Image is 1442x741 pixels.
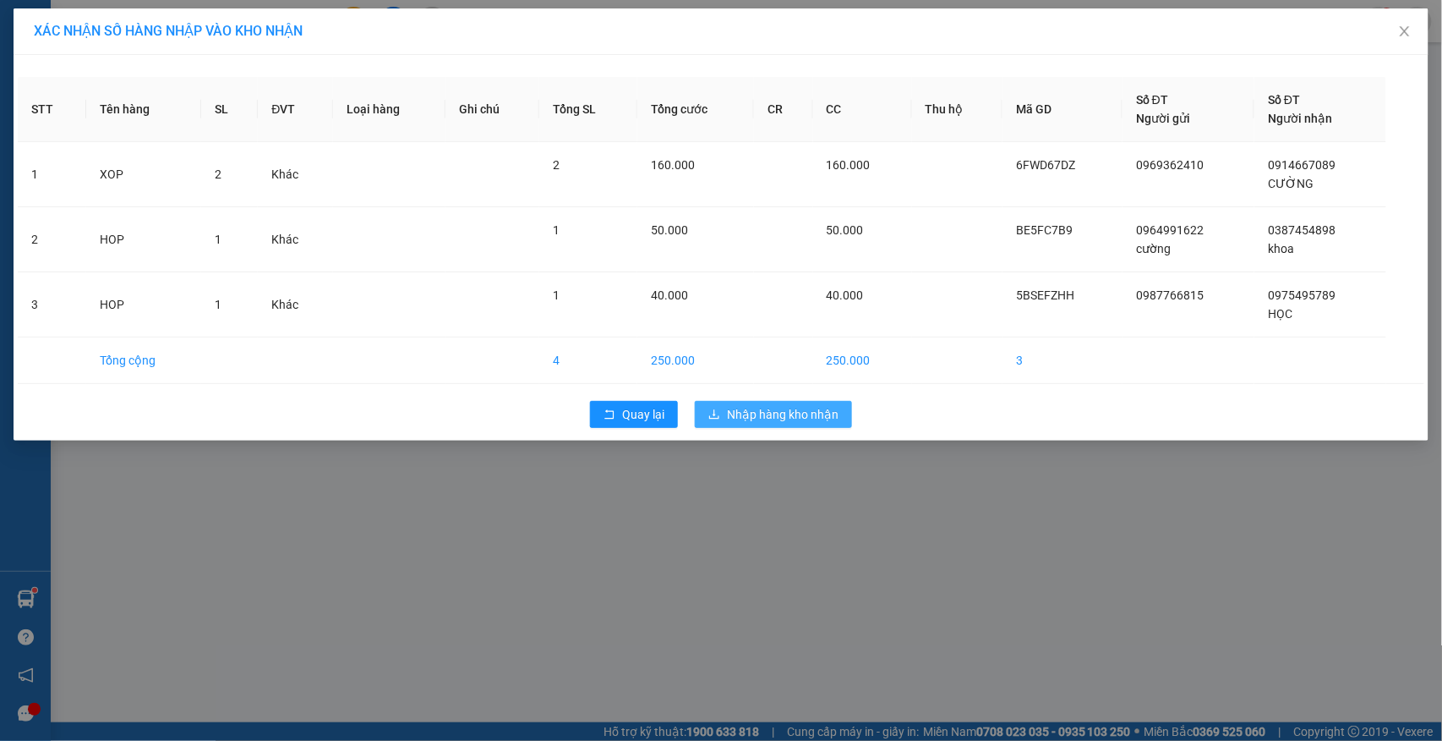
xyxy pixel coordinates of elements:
span: 0987766815 [1136,288,1204,302]
button: rollbackQuay lại [590,401,678,428]
th: Ghi chú [445,77,539,142]
td: 4 [539,338,637,384]
th: ĐVT [258,77,333,142]
b: [DOMAIN_NAME] [226,14,408,41]
span: 1 [215,298,221,311]
td: Khác [258,142,333,207]
span: 6FWD67DZ [1016,158,1075,172]
td: 250.000 [813,338,912,384]
span: Nhập hàng kho nhận [727,405,838,424]
span: cường [1136,242,1171,255]
button: downloadNhập hàng kho nhận [695,401,852,428]
span: 0387454898 [1268,223,1335,237]
span: XÁC NHẬN SỐ HÀNG NHẬP VÀO KHO NHẬN [34,23,303,39]
td: HOP [86,272,202,338]
td: 3 [18,272,86,338]
span: 5BSEFZHH [1016,288,1074,302]
span: 2 [553,158,560,172]
span: 40.000 [827,288,864,302]
span: 160.000 [651,158,695,172]
th: Tổng SL [539,77,637,142]
span: 50.000 [651,223,688,237]
th: CR [754,77,813,142]
span: 1 [215,233,221,246]
span: khoa [1268,242,1294,255]
th: Mã GD [1002,77,1122,142]
td: Khác [258,207,333,272]
span: download [708,409,720,422]
span: 50.000 [827,223,864,237]
th: SL [201,77,258,142]
span: 160.000 [827,158,871,172]
span: Người nhận [1268,112,1332,125]
b: Sao Việt [102,40,206,68]
th: Tên hàng [86,77,202,142]
td: 1 [18,142,86,207]
span: 2 [215,167,221,181]
th: Loại hàng [333,77,445,142]
span: CƯỜNG [1268,177,1314,190]
span: 0969362410 [1136,158,1204,172]
span: Số ĐT [1136,93,1168,107]
h2: YV465CN6 [9,98,136,126]
span: Số ĐT [1268,93,1300,107]
span: HỌC [1268,307,1292,321]
th: Thu hộ [912,77,1002,142]
span: 0964991622 [1136,223,1204,237]
span: rollback [604,409,615,422]
h2: VP Nhận: VP Nhận 779 Giải Phóng [89,98,408,258]
td: 3 [1002,338,1122,384]
td: Khác [258,272,333,338]
span: Người gửi [1136,112,1190,125]
span: 0914667089 [1268,158,1335,172]
td: XOP [86,142,202,207]
span: close [1398,25,1412,38]
span: 0975495789 [1268,288,1335,302]
td: Tổng cộng [86,338,202,384]
span: BE5FC7B9 [1016,223,1073,237]
span: 1 [553,288,560,302]
th: Tổng cước [637,77,754,142]
span: 1 [553,223,560,237]
td: HOP [86,207,202,272]
button: Close [1381,8,1428,56]
img: logo.jpg [9,14,94,98]
td: 250.000 [637,338,754,384]
span: Quay lại [622,405,664,424]
td: 2 [18,207,86,272]
th: CC [813,77,912,142]
th: STT [18,77,86,142]
span: 40.000 [651,288,688,302]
